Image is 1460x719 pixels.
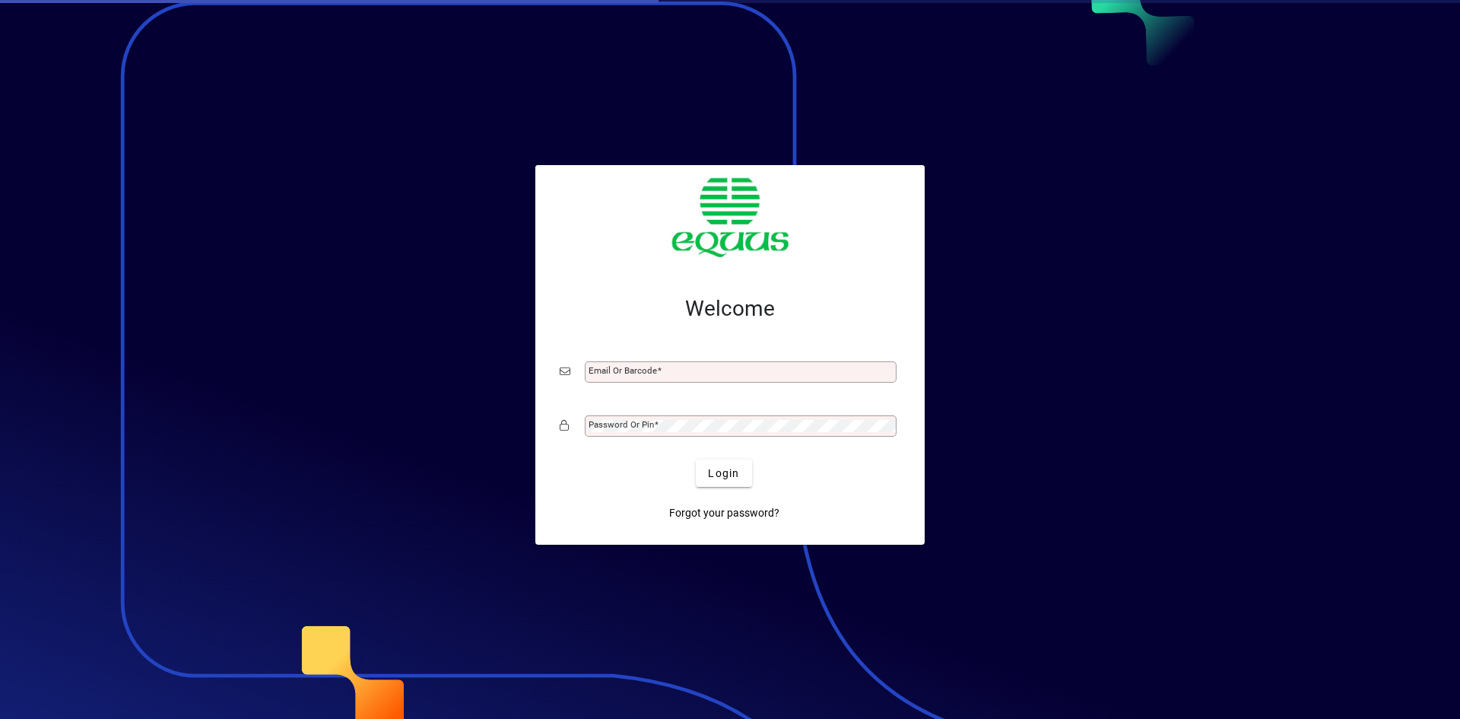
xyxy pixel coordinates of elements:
button: Login [696,460,751,487]
mat-label: Email or Barcode [589,365,657,376]
span: Login [708,466,739,482]
h2: Welcome [560,296,900,322]
mat-label: Password or Pin [589,419,654,430]
span: Forgot your password? [669,505,779,521]
a: Forgot your password? [663,499,786,527]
